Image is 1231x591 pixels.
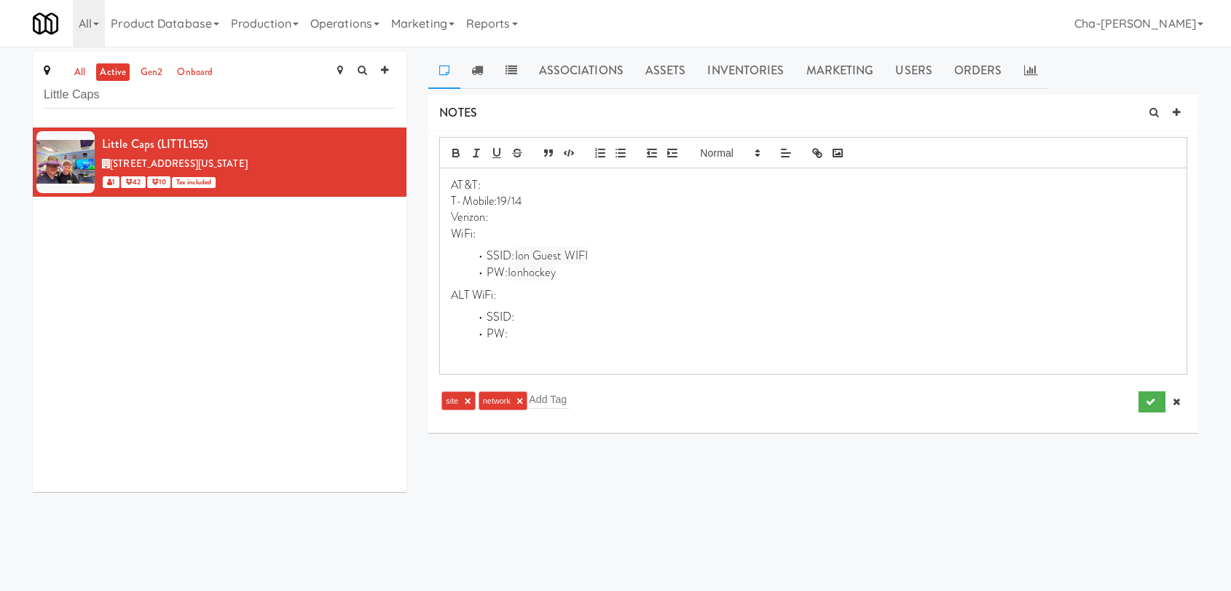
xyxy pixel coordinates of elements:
[696,52,795,89] a: Inventories
[634,52,697,89] a: Assets
[469,265,1176,281] li: PW:
[469,326,1176,343] li: PW:
[451,226,1176,242] p: WiFi:
[451,177,1176,193] p: AT&T:
[439,389,994,412] div: site ×network ×
[44,82,396,109] input: Search site
[446,396,458,405] span: site
[451,193,1176,209] p: T-Mobile:19/14
[529,390,569,409] input: Add Tag
[451,287,1176,303] p: ALT WiFi:
[464,395,471,407] a: ×
[71,63,89,82] a: all
[173,63,216,82] a: onboard
[439,104,477,121] span: NOTES
[469,309,1176,326] li: SSID:
[469,248,1176,265] li: SSID:
[795,52,885,89] a: Marketing
[147,176,170,188] span: 10
[441,391,476,410] li: site ×
[102,133,396,155] div: Little Caps (LITTL155)
[172,177,216,188] span: Tax included
[103,176,119,188] span: 1
[884,52,943,89] a: Users
[96,63,130,82] a: active
[479,391,528,410] li: network ×
[508,264,556,281] span: Ionhockey
[33,128,406,197] li: Little Caps (LITTL155)[STREET_ADDRESS][US_STATE] 1 42 10Tax included
[516,395,523,407] a: ×
[33,11,58,36] img: Micromart
[528,52,634,89] a: Associations
[121,176,145,188] span: 42
[515,247,588,264] span: Ion Guest WIFI
[137,63,166,82] a: gen2
[110,157,248,171] span: [STREET_ADDRESS][US_STATE]
[943,52,1013,89] a: Orders
[483,396,511,405] span: network
[451,209,1176,225] p: Verizon:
